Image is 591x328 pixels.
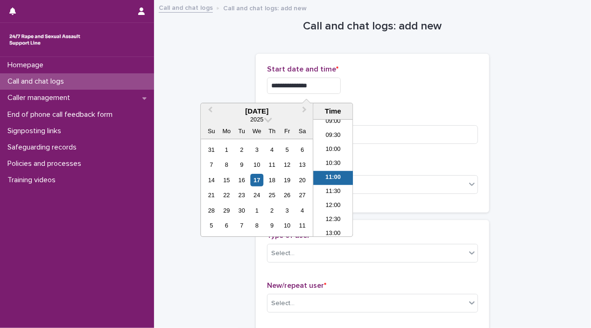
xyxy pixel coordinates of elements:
li: 10:00 [313,143,353,157]
p: End of phone call feedback form [4,110,120,119]
div: Choose Thursday, October 2nd, 2025 [266,204,278,217]
div: Choose Sunday, September 21st, 2025 [205,189,218,201]
div: Choose Saturday, October 4th, 2025 [296,204,309,217]
div: Sa [296,125,309,137]
div: Choose Thursday, October 9th, 2025 [266,219,278,232]
div: Choose Thursday, September 4th, 2025 [266,143,278,156]
div: Choose Monday, September 1st, 2025 [220,143,233,156]
div: Choose Saturday, September 27th, 2025 [296,189,309,201]
h1: Call and chat logs: add new [256,20,489,33]
div: Choose Saturday, September 13th, 2025 [296,158,309,171]
div: Choose Wednesday, October 8th, 2025 [251,219,263,232]
span: 2025 [250,116,263,123]
div: Choose Sunday, September 28th, 2025 [205,204,218,217]
div: Choose Saturday, September 6th, 2025 [296,143,309,156]
div: Choose Friday, October 3rd, 2025 [281,204,294,217]
div: Choose Friday, September 19th, 2025 [281,174,294,186]
li: 12:00 [313,199,353,213]
div: Choose Sunday, October 5th, 2025 [205,219,218,232]
div: Choose Tuesday, September 2nd, 2025 [235,143,248,156]
div: Select... [271,299,295,308]
div: Choose Thursday, September 11th, 2025 [266,158,278,171]
li: 09:30 [313,129,353,143]
div: Tu [235,125,248,137]
p: Signposting links [4,127,69,135]
div: Choose Monday, September 15th, 2025 [220,174,233,186]
div: Choose Monday, October 6th, 2025 [220,219,233,232]
div: Choose Friday, September 5th, 2025 [281,143,294,156]
a: Call and chat logs [159,2,213,13]
img: rhQMoQhaT3yELyF149Cw [7,30,82,49]
span: Type of user [267,232,312,239]
p: Policies and processes [4,159,89,168]
div: We [251,125,263,137]
div: Choose Sunday, August 31st, 2025 [205,143,218,156]
div: Choose Saturday, October 11th, 2025 [296,219,309,232]
p: Training videos [4,176,63,185]
div: Select... [271,249,295,258]
div: Choose Friday, September 26th, 2025 [281,189,294,201]
p: Caller management [4,93,77,102]
div: Choose Thursday, September 25th, 2025 [266,189,278,201]
div: Choose Tuesday, September 9th, 2025 [235,158,248,171]
div: Choose Tuesday, September 30th, 2025 [235,204,248,217]
p: Safeguarding records [4,143,84,152]
div: Choose Thursday, September 18th, 2025 [266,174,278,186]
div: Choose Wednesday, September 10th, 2025 [251,158,263,171]
div: Su [205,125,218,137]
div: Choose Wednesday, September 24th, 2025 [251,189,263,201]
li: 12:30 [313,213,353,227]
li: 09:00 [313,115,353,129]
div: Fr [281,125,294,137]
div: Choose Wednesday, September 17th, 2025 [251,174,263,186]
div: Choose Wednesday, September 3rd, 2025 [251,143,263,156]
button: Next Month [298,104,313,119]
p: Call and chat logs [4,77,71,86]
div: Choose Sunday, September 7th, 2025 [205,158,218,171]
div: Choose Wednesday, October 1st, 2025 [251,204,263,217]
div: Choose Tuesday, October 7th, 2025 [235,219,248,232]
div: month 2025-09 [204,142,310,233]
div: [DATE] [201,107,313,115]
li: 13:00 [313,227,353,241]
span: Start date and time [267,65,338,73]
div: Choose Monday, September 22nd, 2025 [220,189,233,201]
p: Call and chat logs: add new [223,2,307,13]
li: 11:00 [313,171,353,185]
div: Mo [220,125,233,137]
div: Choose Friday, October 10th, 2025 [281,219,294,232]
div: Choose Sunday, September 14th, 2025 [205,174,218,186]
div: Time [316,107,350,115]
div: Choose Saturday, September 20th, 2025 [296,174,309,186]
div: Choose Tuesday, September 16th, 2025 [235,174,248,186]
button: Previous Month [202,104,217,119]
div: Choose Tuesday, September 23rd, 2025 [235,189,248,201]
div: Th [266,125,278,137]
li: 11:30 [313,185,353,199]
div: Choose Friday, September 12th, 2025 [281,158,294,171]
div: Choose Monday, September 8th, 2025 [220,158,233,171]
div: Choose Monday, September 29th, 2025 [220,204,233,217]
span: New/repeat user [267,282,326,289]
p: Homepage [4,61,51,70]
li: 10:30 [313,157,353,171]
